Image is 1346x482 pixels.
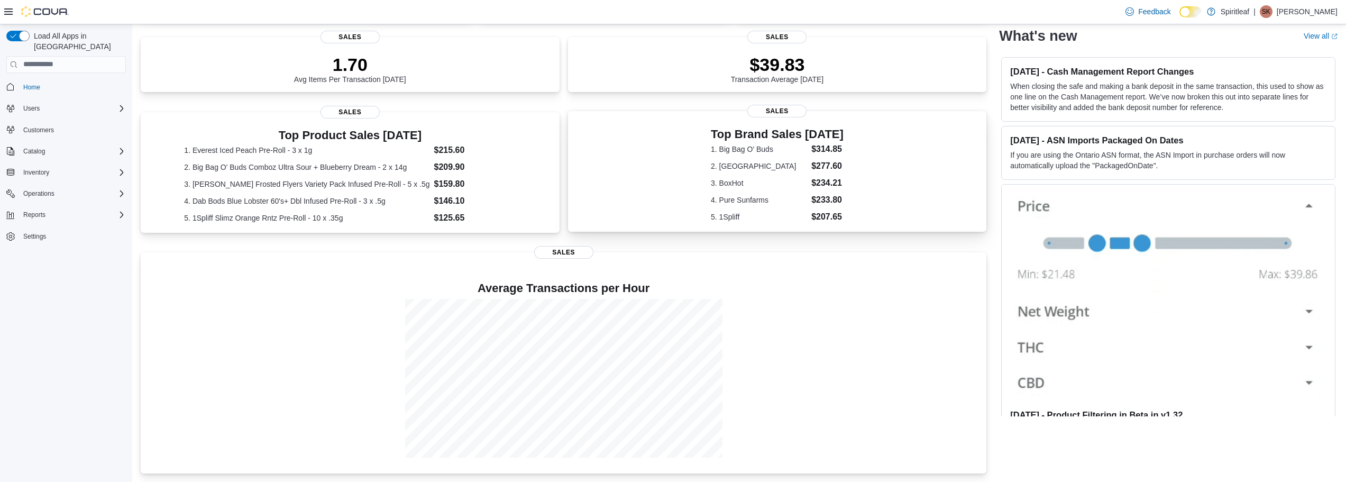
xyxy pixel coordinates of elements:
span: Sales [321,106,380,119]
span: Sales [747,31,807,43]
div: Avg Items Per Transaction [DATE] [294,54,406,84]
button: Operations [19,187,59,200]
dd: $207.65 [811,211,844,223]
p: If you are using the Ontario ASN format, the ASN Import in purchase orders will now automatically... [1010,150,1326,171]
button: Reports [2,207,130,222]
button: Home [2,79,130,95]
dt: 3. [PERSON_NAME] Frosted Flyers Variety Pack Infused Pre-Roll - 5 x .5g [184,179,429,189]
p: 1.70 [294,54,406,75]
dd: $234.21 [811,177,844,189]
span: Users [19,102,126,115]
dt: 4. Dab Bods Blue Lobster 60's+ Dbl Infused Pre-Roll - 3 x .5g [184,196,429,206]
h3: [DATE] - ASN Imports Packaged On Dates [1010,135,1326,145]
dd: $215.60 [434,144,516,157]
span: Customers [19,123,126,137]
h3: [DATE] - Cash Management Report Changes [1010,66,1326,77]
span: Catalog [23,147,45,156]
p: $39.83 [731,54,824,75]
span: Dark Mode [1179,17,1180,18]
dt: 2. Big Bag O' Buds Comboz Ultra Sour + Blueberry Dream - 2 x 14g [184,162,429,172]
button: Users [19,102,44,115]
h4: Average Transactions per Hour [149,282,978,295]
span: Feedback [1138,6,1170,17]
button: Operations [2,186,130,201]
span: Settings [23,232,46,241]
a: Feedback [1121,1,1175,22]
h2: What's new [999,28,1077,44]
nav: Complex example [6,75,126,272]
button: Inventory [2,165,130,180]
input: Dark Mode [1179,6,1202,17]
span: Operations [23,189,54,198]
h3: [DATE] - Product Filtering in Beta in v1.32 [1010,410,1326,420]
a: Customers [19,124,58,137]
span: Sales [747,105,807,117]
span: SK [1262,5,1270,18]
span: Inventory [23,168,49,177]
img: Cova [21,6,69,17]
dd: $159.80 [434,178,516,190]
span: Customers [23,126,54,134]
h3: Top Product Sales [DATE] [184,129,516,142]
a: Home [19,81,44,94]
button: Catalog [19,145,49,158]
dt: 4. Pure Sunfarms [711,195,807,205]
span: Users [23,104,40,113]
dt: 2. [GEOGRAPHIC_DATA] [711,161,807,171]
a: Settings [19,230,50,243]
p: | [1253,5,1256,18]
button: Customers [2,122,130,138]
span: Reports [23,211,45,219]
dt: 3. BoxHot [711,178,807,188]
button: Inventory [19,166,53,179]
svg: External link [1331,33,1338,40]
button: Catalog [2,144,130,159]
dd: $146.10 [434,195,516,207]
span: Inventory [19,166,126,179]
span: Sales [321,31,380,43]
dd: $233.80 [811,194,844,206]
span: Load All Apps in [GEOGRAPHIC_DATA] [30,31,126,52]
a: View allExternal link [1304,32,1338,40]
span: Operations [19,187,126,200]
span: Settings [19,230,126,243]
h3: Top Brand Sales [DATE] [711,128,844,141]
dt: 1. Big Bag O' Buds [711,144,807,154]
dt: 1. Everest Iced Peach Pre-Roll - 3 x 1g [184,145,429,156]
dt: 5. 1Spliff Slimz Orange Rntz Pre-Roll - 10 x .35g [184,213,429,223]
dt: 5. 1Spliff [711,212,807,222]
span: Home [19,80,126,94]
div: Transaction Average [DATE] [731,54,824,84]
span: Sales [534,246,593,259]
span: Home [23,83,40,92]
dd: $277.60 [811,160,844,172]
p: When closing the safe and making a bank deposit in the same transaction, this used to show as one... [1010,81,1326,113]
span: Reports [19,208,126,221]
p: [PERSON_NAME] [1277,5,1338,18]
div: Shavin K [1260,5,1272,18]
button: Settings [2,229,130,244]
button: Users [2,101,130,116]
span: Catalog [19,145,126,158]
dd: $209.90 [434,161,516,174]
p: Spiritleaf [1221,5,1249,18]
button: Reports [19,208,50,221]
dd: $314.85 [811,143,844,156]
dd: $125.65 [434,212,516,224]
